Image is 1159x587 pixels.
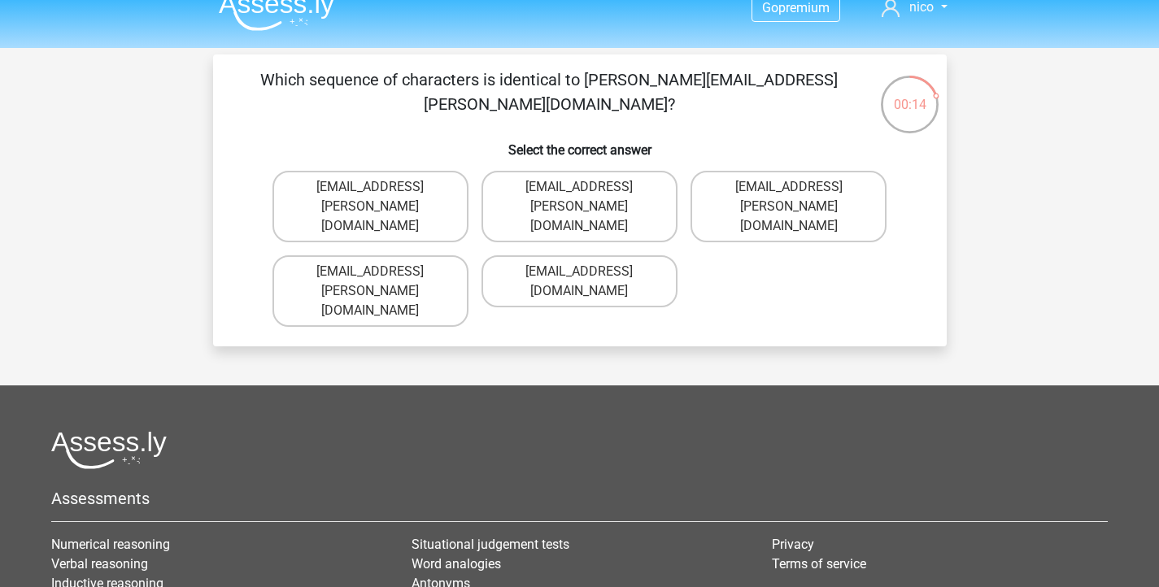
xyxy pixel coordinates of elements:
a: Verbal reasoning [51,556,148,572]
label: [EMAIL_ADDRESS][PERSON_NAME][DOMAIN_NAME] [691,171,887,242]
a: Situational judgement tests [412,537,569,552]
h6: Select the correct answer [239,129,921,158]
p: Which sequence of characters is identical to [PERSON_NAME][EMAIL_ADDRESS][PERSON_NAME][DOMAIN_NAME]? [239,67,860,116]
label: [EMAIL_ADDRESS][PERSON_NAME][DOMAIN_NAME] [272,171,468,242]
label: [EMAIL_ADDRESS][DOMAIN_NAME] [481,255,678,307]
div: 00:14 [879,74,940,115]
a: Word analogies [412,556,501,572]
h5: Assessments [51,489,1108,508]
label: [EMAIL_ADDRESS][PERSON_NAME][DOMAIN_NAME] [272,255,468,327]
a: Privacy [772,537,814,552]
a: Numerical reasoning [51,537,170,552]
img: Assessly logo [51,431,167,469]
label: [EMAIL_ADDRESS][PERSON_NAME][DOMAIN_NAME] [481,171,678,242]
a: Terms of service [772,556,866,572]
